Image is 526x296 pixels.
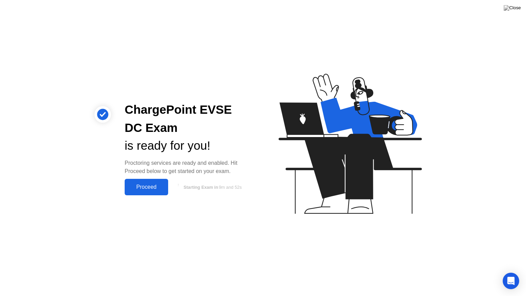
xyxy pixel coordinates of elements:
div: ChargePoint EVSE DC Exam [125,101,252,137]
div: Proctoring services are ready and enabled. Hit Proceed below to get started on your exam. [125,159,252,175]
img: Close [504,5,521,11]
button: Starting Exam in9m and 52s [172,181,252,194]
div: is ready for you! [125,137,252,155]
div: Open Intercom Messenger [503,273,519,289]
div: Proceed [127,184,166,190]
span: 9m and 52s [219,185,242,190]
button: Proceed [125,179,168,195]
